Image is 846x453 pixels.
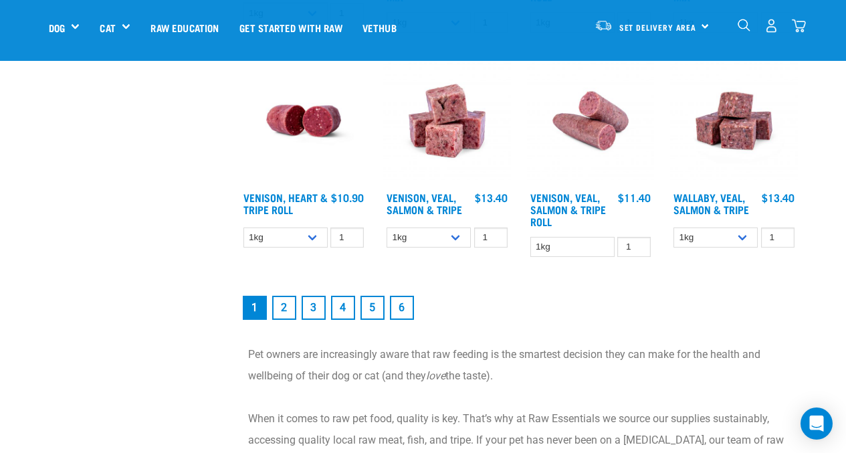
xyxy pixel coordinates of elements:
input: 1 [474,228,508,248]
a: Goto page 3 [302,296,326,320]
div: $10.90 [331,191,364,203]
div: $11.40 [618,191,651,203]
a: Venison, Heart & Tripe Roll [243,194,328,212]
div: $13.40 [475,191,508,203]
em: love [426,369,445,382]
input: 1 [617,237,651,258]
a: Dog [49,20,65,35]
img: Wallaby Veal Salmon Tripe 1642 [670,57,798,185]
a: Goto page 5 [360,296,385,320]
a: Venison, Veal, Salmon & Tripe Roll [530,194,606,224]
a: Page 1 [243,296,267,320]
a: Vethub [352,1,407,54]
a: Raw Education [140,1,229,54]
a: Goto page 6 [390,296,414,320]
div: $13.40 [762,191,795,203]
a: Wallaby, Veal, Salmon & Tripe [673,194,749,212]
img: Venison Veal Salmon Tripe 1621 [383,57,511,185]
img: van-moving.png [595,19,613,31]
img: user.png [764,19,778,33]
a: Goto page 4 [331,296,355,320]
input: 1 [330,228,364,248]
input: 1 [761,228,795,248]
img: home-icon@2x.png [792,19,806,33]
img: Venison Veal Salmon Tripe 1651 [527,57,655,185]
div: Open Intercom Messenger [801,407,833,440]
img: home-icon-1@2x.png [738,19,750,31]
img: Raw Essentials Venison Heart & Tripe Hypoallergenic Raw Pet Food Bulk Roll Unwrapped [240,57,368,185]
nav: pagination [240,293,798,323]
a: Goto page 2 [272,296,296,320]
a: Cat [100,20,115,35]
a: Venison, Veal, Salmon & Tripe [387,194,462,212]
a: Get started with Raw [229,1,352,54]
span: Set Delivery Area [619,25,697,29]
p: Pet owners are increasingly aware that raw feeding is the smartest decision they can make for the... [248,344,790,387]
